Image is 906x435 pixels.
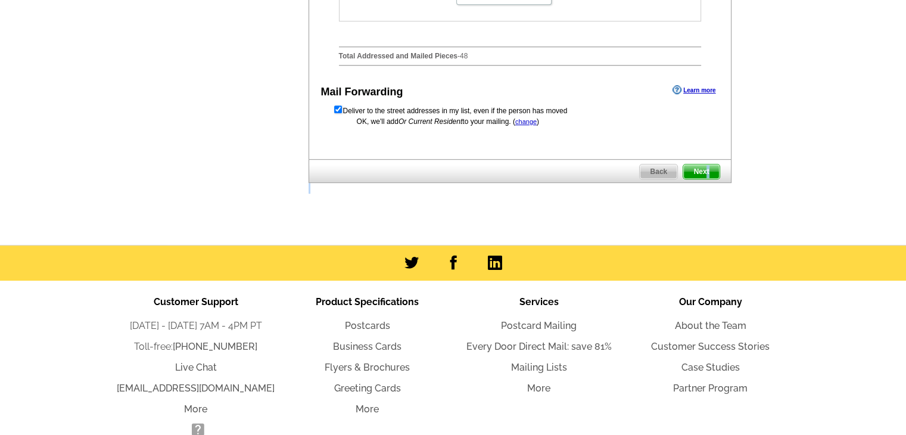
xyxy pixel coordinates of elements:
[511,362,567,373] a: Mailing Lists
[334,383,401,394] a: Greeting Cards
[639,164,678,179] a: Back
[398,117,462,126] span: Or Current Resident
[184,403,207,415] a: More
[321,84,403,100] div: Mail Forwarding
[673,85,715,95] a: Learn more
[333,116,707,127] div: OK, we'll add to your mailing. ( )
[339,52,457,60] strong: Total Addressed and Mailed Pieces
[316,296,419,307] span: Product Specifications
[640,164,677,179] span: Back
[519,296,559,307] span: Services
[173,341,257,352] a: [PHONE_NUMBER]
[175,362,217,373] a: Live Chat
[466,341,612,352] a: Every Door Direct Mail: save 81%
[333,341,401,352] a: Business Cards
[460,52,468,60] span: 48
[683,164,719,179] span: Next
[501,320,577,331] a: Postcard Mailing
[345,320,390,331] a: Postcards
[154,296,238,307] span: Customer Support
[515,118,537,125] a: change
[651,341,770,352] a: Customer Success Stories
[117,383,275,394] a: [EMAIL_ADDRESS][DOMAIN_NAME]
[333,104,707,116] form: Deliver to the street addresses in my list, even if the person has moved
[527,383,550,394] a: More
[673,383,748,394] a: Partner Program
[681,362,740,373] a: Case Studies
[325,362,410,373] a: Flyers & Brochures
[110,340,282,354] li: Toll-free:
[110,319,282,333] li: [DATE] - [DATE] 7AM - 4PM PT
[356,403,379,415] a: More
[679,296,742,307] span: Our Company
[675,320,746,331] a: About the Team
